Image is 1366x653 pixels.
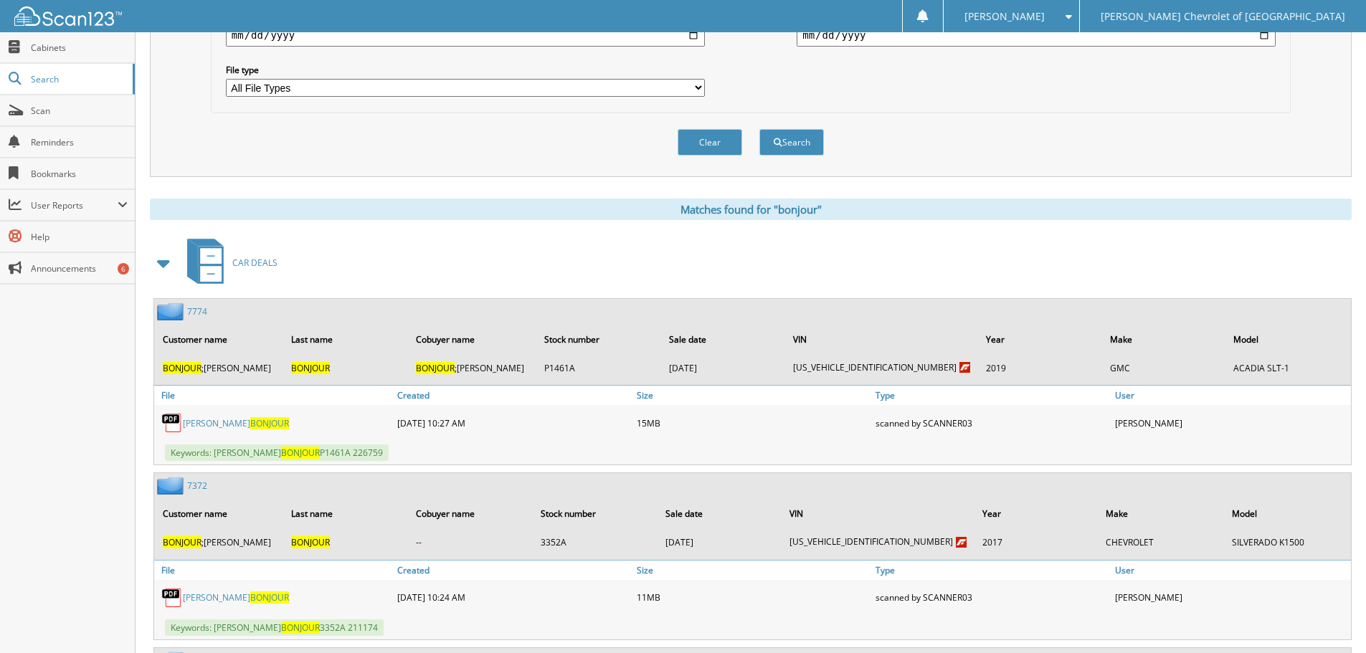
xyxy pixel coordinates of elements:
td: CHEVROLET [1099,530,1223,554]
th: Stock number [533,499,657,528]
input: end [797,24,1276,47]
th: Make [1103,325,1225,354]
th: Cobuyer name [409,499,532,528]
th: Model [1226,325,1350,354]
div: [PERSON_NAME] [1111,409,1351,437]
div: 15MB [633,409,873,437]
img: PDF.png [161,412,183,434]
span: Search [31,73,125,85]
td: ACADIA SLT-1 [1226,356,1350,380]
a: Created [394,561,633,580]
div: Matches found for "bonjour" [150,199,1352,220]
a: [US_VEHICLE_IDENTIFICATION_NUMBER] [789,535,953,548]
label: File type [226,64,705,76]
img: 8rh5UuVk8QnwCAWDaABNIAG0AAaQAP8G4BfzyDfYW2HlqUAAAAASUVORK5CYII= [959,362,970,373]
a: Created [394,386,633,405]
span: [PERSON_NAME] Chevrolet of [GEOGRAPHIC_DATA] [1101,12,1345,21]
th: Year [979,325,1101,354]
th: Last name [284,499,408,528]
span: BONJOUR [416,362,455,374]
a: User [1111,561,1351,580]
th: Customer name [156,325,283,354]
a: Size [633,561,873,580]
td: SILVERADO K1500 [1225,530,1350,554]
img: scan123-logo-white.svg [14,6,122,26]
th: Customer name [156,499,283,528]
span: Bookmarks [31,168,128,180]
a: Type [872,386,1111,405]
div: scanned by SCANNER03 [872,409,1111,437]
span: Reminders [31,136,128,148]
span: BONJOUR [291,536,330,548]
th: Last name [284,325,408,354]
img: 8rh5UuVk8QnwCAWDaABNIAG0AAaQAP8G4BfzyDfYW2HlqUAAAAASUVORK5CYII= [956,537,967,548]
a: CAR DEALS [179,234,278,291]
span: Help [31,231,128,243]
span: BONJOUR [281,621,320,634]
td: [DATE] [658,530,781,554]
span: BONJOUR [163,536,201,548]
a: [PERSON_NAME]BONJOUR [183,591,289,604]
td: ;[PERSON_NAME] [156,356,283,380]
td: ;[PERSON_NAME] [409,356,536,380]
a: User [1111,386,1351,405]
span: Keywords: [PERSON_NAME] P1461A 226759 [165,444,389,461]
td: -- [409,530,532,554]
img: PDF.png [161,587,183,609]
td: 2019 [979,356,1101,380]
a: File [154,561,394,580]
th: Year [975,499,1097,528]
a: File [154,386,394,405]
a: 7774 [187,305,207,318]
span: BONJOUR [281,447,320,459]
div: [DATE] 10:27 AM [394,409,633,437]
td: GMC [1103,356,1225,380]
span: User Reports [31,199,118,211]
div: [DATE] 10:24 AM [394,583,633,612]
td: P1461A [537,356,660,380]
td: 3352A [533,530,657,554]
img: folder2.png [157,302,187,320]
td: [DATE] [662,356,784,380]
th: VIN [782,499,974,528]
td: 2017 [975,530,1097,554]
div: 11MB [633,583,873,612]
th: Cobuyer name [409,325,536,354]
a: 7372 [187,480,207,492]
th: Sale date [662,325,784,354]
th: Make [1099,499,1223,528]
span: BONJOUR [250,417,289,429]
span: [PERSON_NAME] [964,12,1045,21]
div: 6 [118,263,129,275]
a: Type [872,561,1111,580]
div: scanned by SCANNER03 [872,583,1111,612]
span: BONJOUR [250,591,289,604]
span: Scan [31,105,128,117]
span: Announcements [31,262,128,275]
button: Search [759,129,824,156]
a: Size [633,386,873,405]
span: BONJOUR [163,362,201,374]
img: folder2.png [157,477,187,495]
button: Clear [678,129,742,156]
a: [US_VEHICLE_IDENTIFICATION_NUMBER] [793,361,957,373]
span: Keywords: [PERSON_NAME] 3352A 211174 [165,619,384,636]
div: [PERSON_NAME] [1111,583,1351,612]
th: Model [1225,499,1350,528]
span: CAR DEALS [232,257,278,269]
a: [PERSON_NAME]BONJOUR [183,417,289,429]
th: Stock number [537,325,660,354]
input: start [226,24,705,47]
span: BONJOUR [291,362,330,374]
td: ;[PERSON_NAME] [156,530,283,554]
span: Cabinets [31,42,128,54]
th: VIN [786,325,977,354]
th: Sale date [658,499,781,528]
